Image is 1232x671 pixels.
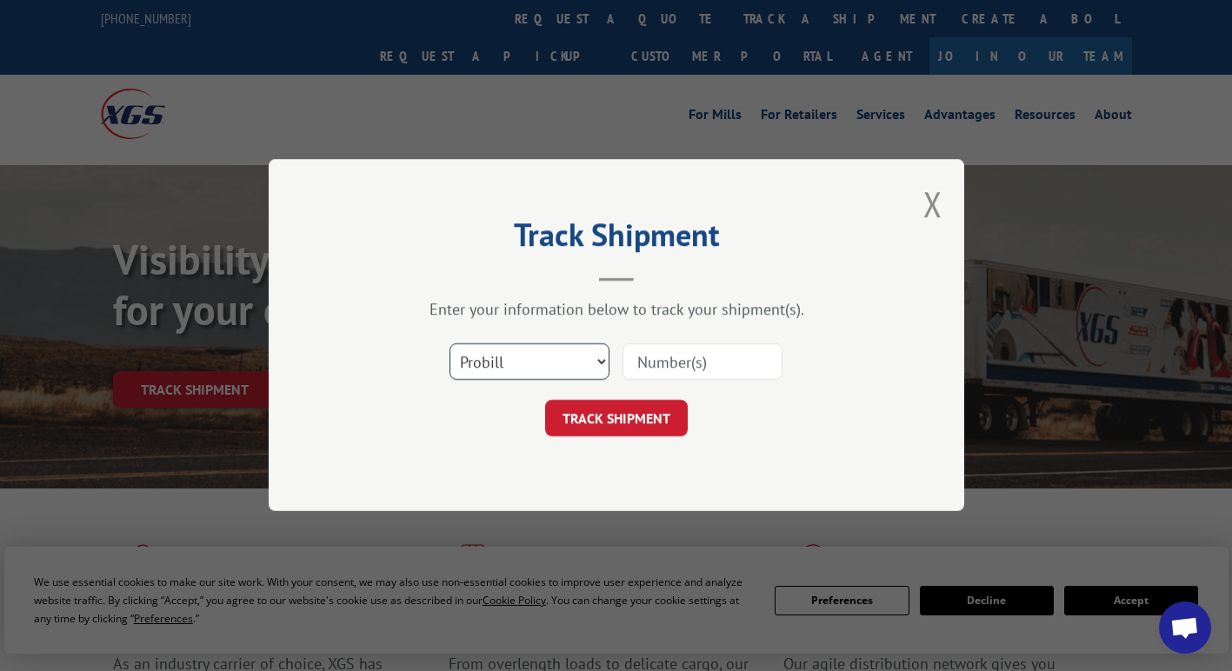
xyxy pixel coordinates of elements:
[623,344,782,381] input: Number(s)
[923,181,942,227] button: Close modal
[356,300,877,320] div: Enter your information below to track your shipment(s).
[356,223,877,256] h2: Track Shipment
[545,401,688,437] button: TRACK SHIPMENT
[1159,601,1211,654] div: Open chat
